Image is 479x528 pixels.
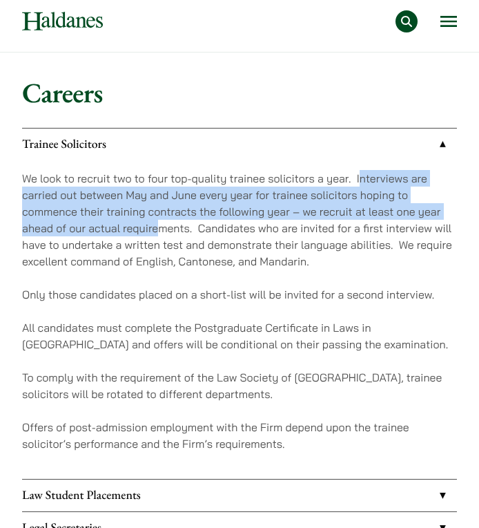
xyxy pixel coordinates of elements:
[22,286,457,303] p: Only those candidates placed on a short-list will be invited for a second interview.
[22,76,457,109] h1: Careers
[22,129,457,160] a: Trainee Solicitors
[22,170,457,270] p: We look to recruit two to four top-quality trainee solicitors a year. Interviews are carried out ...
[395,10,418,32] button: Search
[22,319,457,352] p: All candidates must complete the Postgraduate Certificate in Laws in [GEOGRAPHIC_DATA] and offers...
[22,369,457,402] p: To comply with the requirement of the Law Society of [GEOGRAPHIC_DATA], trainee solicitors will b...
[440,16,457,27] button: Open menu
[22,160,457,478] div: Trainee Solicitors
[22,12,103,30] img: Logo of Haldanes
[22,480,457,511] a: Law Student Placements
[22,419,457,452] p: Offers of post-admission employment with the Firm depend upon the trainee solicitor’s performance...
